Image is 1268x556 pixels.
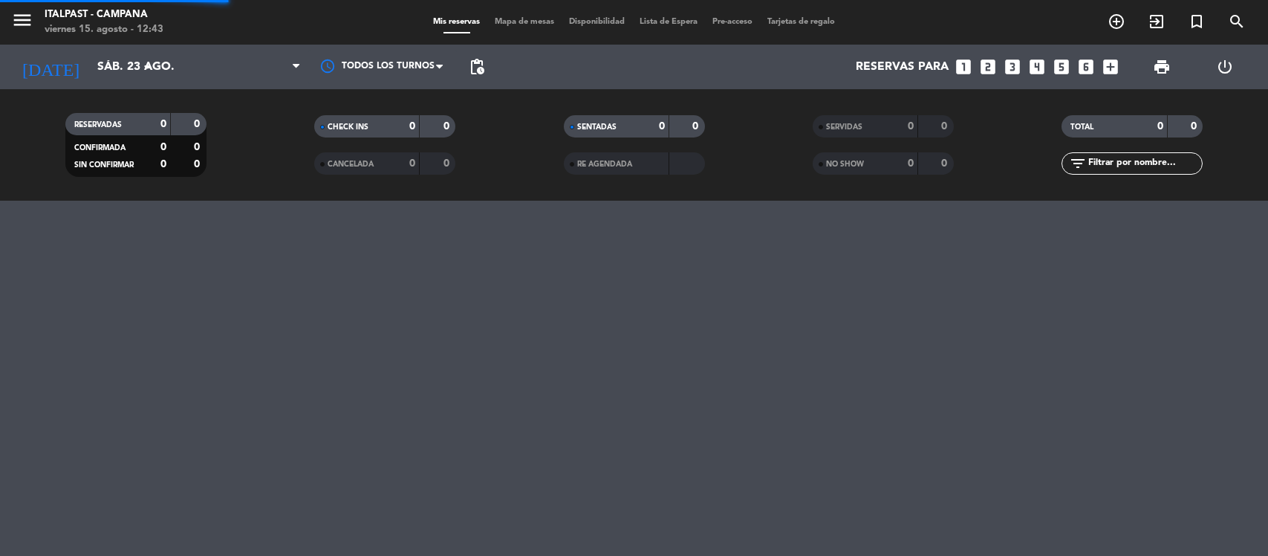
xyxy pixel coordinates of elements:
span: Reservas para [856,60,949,74]
div: LOG OUT [1194,45,1257,89]
strong: 0 [908,158,914,169]
i: menu [11,9,33,31]
span: pending_actions [468,58,486,76]
strong: 0 [941,121,950,132]
strong: 0 [692,121,701,132]
i: looks_6 [1076,57,1096,77]
span: Pre-acceso [705,18,760,26]
i: search [1228,13,1246,30]
strong: 0 [908,121,914,132]
i: turned_in_not [1188,13,1206,30]
strong: 0 [941,158,950,169]
span: CONFIRMADA [74,144,126,152]
strong: 0 [1191,121,1200,132]
span: print [1153,58,1171,76]
span: SERVIDAS [826,123,862,131]
span: Tarjetas de regalo [760,18,842,26]
span: Disponibilidad [562,18,632,26]
strong: 0 [443,158,452,169]
strong: 0 [659,121,665,132]
strong: 0 [443,121,452,132]
strong: 0 [409,121,415,132]
strong: 0 [160,142,166,152]
span: Mapa de mesas [487,18,562,26]
input: Filtrar por nombre... [1087,155,1202,172]
i: looks_5 [1052,57,1071,77]
strong: 0 [409,158,415,169]
span: Mis reservas [426,18,487,26]
div: viernes 15. agosto - 12:43 [45,22,163,37]
span: CHECK INS [328,123,368,131]
span: SIN CONFIRMAR [74,161,134,169]
i: [DATE] [11,51,90,83]
button: menu [11,9,33,36]
i: looks_4 [1027,57,1047,77]
div: Italpast - Campana [45,7,163,22]
i: looks_one [954,57,973,77]
i: looks_two [978,57,998,77]
strong: 0 [194,142,203,152]
span: CANCELADA [328,161,374,168]
i: add_circle_outline [1108,13,1125,30]
strong: 0 [160,159,166,169]
span: RE AGENDADA [577,161,632,168]
i: exit_to_app [1148,13,1165,30]
strong: 0 [194,159,203,169]
strong: 0 [194,119,203,129]
span: TOTAL [1070,123,1093,131]
i: power_settings_new [1216,58,1234,76]
strong: 0 [1157,121,1163,132]
span: NO SHOW [826,161,864,168]
strong: 0 [160,119,166,129]
i: looks_3 [1003,57,1022,77]
span: RESERVADAS [74,121,122,129]
i: filter_list [1069,155,1087,172]
span: Lista de Espera [632,18,705,26]
i: arrow_drop_down [138,58,156,76]
span: SENTADAS [577,123,617,131]
i: add_box [1101,57,1120,77]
